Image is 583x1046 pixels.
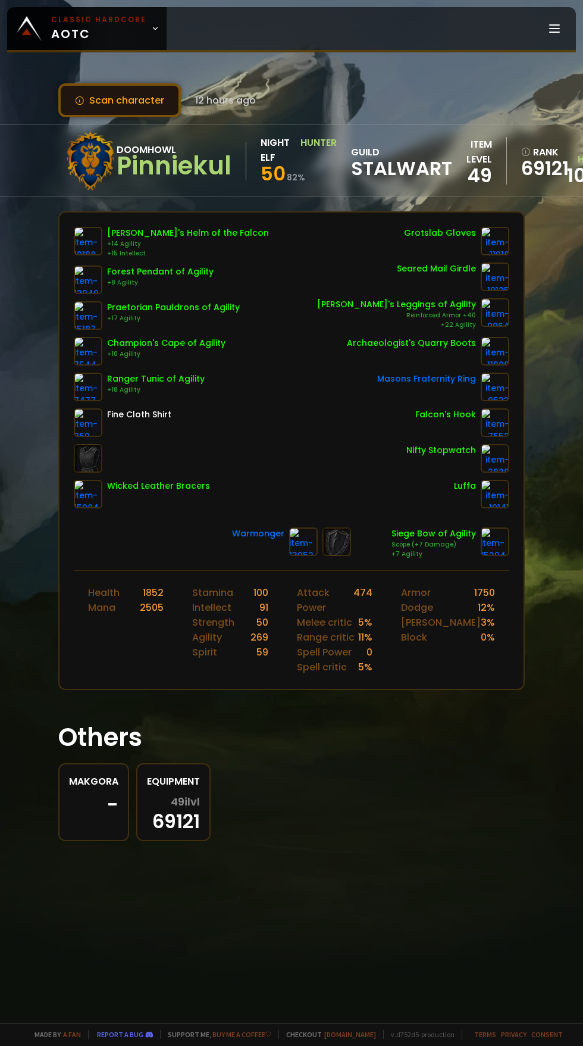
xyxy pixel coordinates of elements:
div: Intellect [192,600,231,615]
div: Night Elf [261,135,297,165]
img: item-859 [74,408,102,437]
div: [PERSON_NAME]'s Leggings of Agility [317,298,476,311]
img: item-7477 [74,373,102,401]
div: item level [452,137,492,167]
div: 100 [253,585,268,600]
small: 82 % [287,171,305,183]
div: Health [88,585,120,600]
div: Armor [401,585,431,600]
div: 1750 [474,585,495,600]
div: Spell critic [297,660,347,675]
div: guild [351,145,452,177]
a: Makgora- [58,763,129,841]
div: +7 Agility [391,549,476,559]
a: Buy me a coffee [212,1030,271,1039]
div: Warmonger [232,527,284,540]
div: 3 % [481,615,495,630]
div: [PERSON_NAME]'s Helm of the Falcon [107,227,269,239]
div: 5 % [358,660,372,675]
div: Agility [192,630,222,645]
div: Seared Mail Girdle [397,263,476,275]
div: Hunter [300,135,337,165]
div: Melee critic [297,615,352,630]
button: Scan character [58,83,181,117]
div: Dodge [401,600,433,615]
span: Checkout [278,1030,376,1039]
small: Classic Hardcore [51,14,146,25]
span: 50 [261,160,286,187]
div: Spell Power [297,645,352,660]
a: [DOMAIN_NAME] [324,1030,376,1039]
img: item-2820 [481,444,509,473]
img: item-12040 [74,266,102,294]
div: 269 [250,630,268,645]
h1: Others [58,719,525,756]
div: 91 [259,600,268,615]
img: item-11918 [481,227,509,255]
img: item-7544 [74,337,102,366]
div: Wicked Leather Bracers [107,480,210,492]
a: Consent [531,1030,563,1039]
div: Fine Cloth Shirt [107,408,171,421]
div: 50 [256,615,268,630]
div: 59 [256,645,268,660]
div: Champion's Cape of Agility [107,337,225,349]
div: 12 % [478,600,495,615]
div: Praetorian Pauldrons of Agility [107,301,240,314]
div: 11 % [358,630,372,645]
div: Scope (+7 Damage) [391,540,476,549]
span: Made by [27,1030,81,1039]
span: Stalwart [351,160,452,177]
div: [PERSON_NAME] [401,615,481,630]
div: +18 Agility [107,385,205,395]
div: Attack Power [297,585,353,615]
div: Forest Pendant of Agility [107,266,214,278]
div: Doomhowl [117,142,231,157]
span: 49 ilvl [171,796,200,808]
img: item-15084 [74,480,102,508]
div: 0 [366,645,372,660]
a: Report a bug [97,1030,143,1039]
a: 69121 [521,160,560,177]
div: Block [401,630,427,645]
div: 474 [353,585,372,615]
span: AOTC [51,14,146,43]
img: item-15294 [481,527,509,556]
div: rank [521,145,560,160]
div: 5 % [358,615,372,630]
div: 49 [452,167,492,185]
a: Privacy [501,1030,526,1039]
a: Classic HardcoreAOTC [7,7,167,50]
div: Luffa [454,480,476,492]
div: +14 Agility [107,239,269,249]
div: Falcon's Hook [415,408,476,421]
div: Range critic [297,630,355,645]
div: 1852 [143,585,164,600]
img: item-19141 [481,480,509,508]
div: Archaeologist's Quarry Boots [347,337,476,349]
img: item-7552 [481,408,509,437]
div: Masons Fraternity Ring [377,373,476,385]
span: v. d752d5 - production [383,1030,455,1039]
a: Terms [474,1030,496,1039]
div: +8 Agility [107,278,214,288]
div: Mana [88,600,115,615]
div: 2505 [140,600,164,615]
div: +15 Intellect [107,249,269,258]
img: item-9964 [481,298,509,327]
div: Reinforced Armor +40 [317,311,476,320]
img: item-10198 [74,227,102,255]
div: 0 % [481,630,495,645]
div: 69121 [147,796,200,830]
a: a fan [63,1030,81,1039]
div: Equipment [147,774,200,789]
div: Stamina [192,585,233,600]
div: Siege Bow of Agility [391,527,476,540]
span: Support me, [160,1030,271,1039]
div: Spirit [192,645,217,660]
div: Nifty Stopwatch [406,444,476,457]
div: Strength [192,615,234,630]
div: +10 Agility [107,349,225,359]
div: Pinniekul [117,157,231,175]
img: item-9533 [481,373,509,401]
